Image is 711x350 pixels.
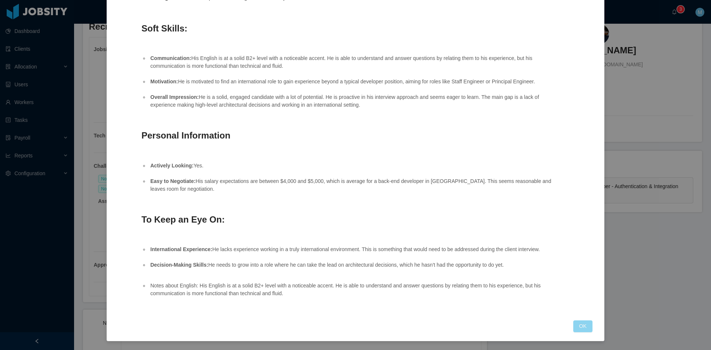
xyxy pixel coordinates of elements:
strong: International Experience: [150,246,212,252]
strong: Personal Information [141,130,230,140]
strong: Soft Skills: [141,23,187,33]
li: He lacks experience working in a truly international environment. This is something that would ne... [149,246,564,253]
strong: Motivation: [150,79,178,84]
strong: Overall Impression: [150,94,199,100]
strong: Communication: [150,55,191,61]
strong: Easy to Negotiate: [150,178,196,184]
li: Notes about English: His English is at a solid B2+ level with a noticeable accent. He is able to ... [149,282,564,297]
li: He is a solid, engaged candidate with a lot of potential. He is proactive in his interview approa... [149,93,564,109]
li: He needs to grow into a role where he can take the lead on architectural decisions, which he hasn... [149,261,564,269]
li: He is motivated to find an international role to gain experience beyond a typical developer posit... [149,78,564,86]
li: His salary expectations are between $4,000 and $5,000, which is average for a back-end developer ... [149,177,564,193]
strong: Actively Looking: [150,163,194,169]
li: His English is at a solid B2+ level with a noticeable accent. He is able to understand and answer... [149,54,564,70]
li: Yes. [149,162,564,170]
strong: To Keep an Eye On: [141,214,225,224]
button: OK [573,320,592,332]
strong: Decision-Making Skills: [150,262,208,268]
